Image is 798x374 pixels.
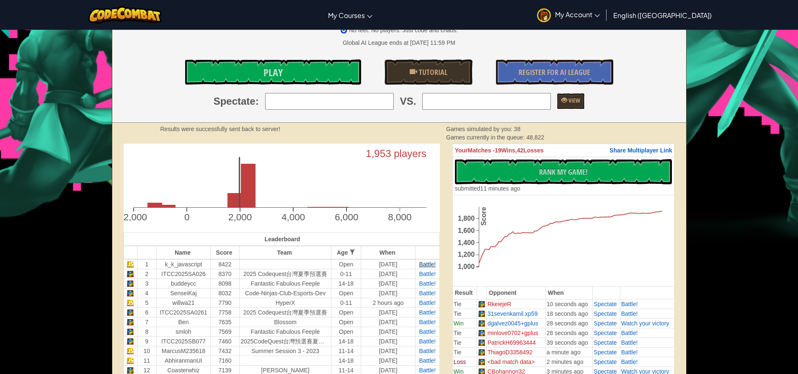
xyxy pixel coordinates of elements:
[265,236,300,242] span: Leaderboard
[210,327,239,336] td: 7569
[366,148,426,159] text: 1,953 players
[514,126,521,132] span: 38
[331,346,361,356] td: 11-14
[335,212,358,222] text: 6,000
[454,359,466,365] span: Loss
[240,279,331,288] td: Fantastic Fabulous Feeple
[523,147,543,154] span: Losses
[454,339,462,346] span: Tie
[501,147,517,154] span: Wins,
[157,246,211,259] th: Name
[458,263,475,270] text: 1,000
[137,307,157,317] td: 6
[137,356,157,365] td: 11
[385,59,473,85] a: Tutorial
[458,239,475,246] text: 1,400
[361,288,416,298] td: [DATE]
[361,246,416,259] th: When
[184,212,189,222] text: 0
[452,144,674,157] th: 19 42
[594,301,617,307] a: Spectate
[621,349,638,356] a: Battle!
[419,299,436,306] span: Battle!
[228,212,252,222] text: 2,000
[157,356,211,365] td: AbhiranmanUI
[331,356,361,365] td: 14-18
[486,357,545,366] td: <bad match data>
[240,269,331,279] td: 2025 Codequest台灣夏季預選賽
[88,6,162,23] a: CodeCombat logo
[137,269,157,279] td: 2
[419,357,436,364] a: Battle!
[137,336,157,346] td: 9
[281,212,305,222] text: 4,000
[331,279,361,288] td: 14-18
[361,336,416,346] td: [DATE]
[419,290,436,297] span: Battle!
[621,320,669,327] a: Watch your victory
[331,298,361,307] td: 0-11
[328,11,365,20] span: My Courses
[454,349,462,356] span: Tie
[480,207,487,226] text: Score
[157,317,211,327] td: Ben
[545,347,593,357] td: a minute ago
[486,286,545,299] th: Opponent
[594,339,617,346] a: Spectate
[486,299,545,309] td: RkeiejeR
[210,246,239,259] th: Score
[331,269,361,279] td: 0-11
[157,269,211,279] td: ITCC2025SA026
[361,298,416,307] td: 2 hours ago
[419,271,436,277] span: Battle!
[214,94,256,108] span: Spectate
[486,338,545,347] td: PatrickH69963444
[486,309,545,318] td: 31sevenkamil.xp59
[419,338,436,345] a: Battle!
[621,301,638,307] a: Battle!
[545,299,593,309] td: 10 seconds ago
[210,317,239,327] td: 7635
[137,327,157,336] td: 8
[519,67,590,77] span: Register for AI League
[331,259,361,269] td: Open
[419,280,436,287] span: Battle!
[361,317,416,327] td: [DATE]
[458,251,475,258] text: 1,200
[446,126,514,132] span: Games simulated by you:
[446,134,526,141] span: Games currently in the queue:
[609,147,672,154] span: Share Multiplayer Link
[361,346,416,356] td: [DATE]
[545,328,593,338] td: 28 seconds ago
[240,346,331,356] td: Summer Session 3 - 2023
[594,310,617,317] a: Spectate
[361,307,416,317] td: [DATE]
[331,246,361,259] th: Age
[458,227,475,234] text: 1,600
[455,147,468,154] span: Your
[137,279,157,288] td: 3
[210,346,239,356] td: 7432
[567,96,580,104] span: View
[240,298,331,307] td: HyperX
[452,286,477,299] th: Result
[331,317,361,327] td: Open
[594,320,617,327] a: Spectate
[419,319,436,325] span: Battle!
[419,348,436,354] span: Battle!
[210,288,239,298] td: 8032
[621,310,638,317] span: Battle!
[545,357,593,366] td: 2 minutes ago
[621,339,638,346] a: Battle!
[526,134,544,141] span: 48,822
[594,349,617,356] a: Spectate
[157,307,211,317] td: ITCC2025SA0261
[419,328,436,335] a: Battle!
[455,185,480,192] span: submitted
